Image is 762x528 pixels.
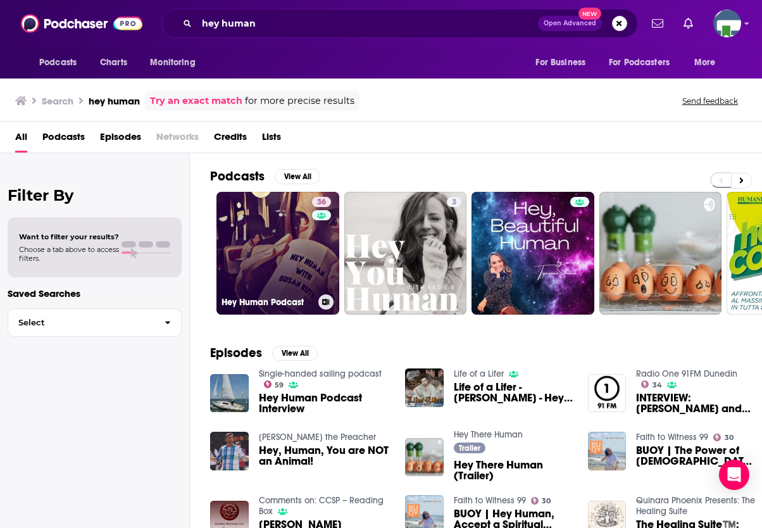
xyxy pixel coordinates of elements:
img: Podchaser - Follow, Share and Rate Podcasts [21,11,142,35]
a: Hey, Human, You are NOT an Animal! [259,445,390,467]
button: open menu [685,51,732,75]
button: Open AdvancedNew [538,16,602,31]
span: Podcasts [39,54,77,72]
span: 59 [275,382,284,388]
h2: Episodes [210,345,262,361]
a: 3 [344,192,467,315]
a: Episodes [100,127,141,153]
img: Hey Human Podcast Interview [210,374,249,413]
img: BUOY | The Power of God in His Story (hey human, it starts in Genesis) [588,432,627,470]
a: Podcasts [42,127,85,153]
a: Faith to Witness 99 [636,432,708,443]
span: INTERVIEW: [PERSON_NAME] and [PERSON_NAME] from Birdmachine on new EP 'Hey Human' - [PERSON_NAME]... [636,393,755,414]
a: Hey Human Podcast Interview [259,393,390,414]
a: 34 [641,380,662,388]
span: For Business [535,54,585,72]
button: open menu [30,51,93,75]
button: Send feedback [678,96,742,106]
a: 36Hey Human Podcast [216,192,339,315]
a: Show notifications dropdown [647,13,668,34]
img: Life of a Lifer - Susan Ruth - Hey Human Podcast [405,368,444,407]
span: BUOY | The Power of [DEMOGRAPHIC_DATA] in His Story (hey human, it starts in Genesis) [636,445,755,467]
img: Hey, Human, You are NOT an Animal! [210,432,249,470]
span: 34 [653,382,662,388]
a: Faith to Witness 99 [454,495,526,506]
span: for more precise results [245,94,354,108]
div: Open Intercom Messenger [719,460,749,490]
a: Charts [92,51,135,75]
span: New [578,8,601,20]
a: Show notifications dropdown [678,13,698,34]
button: Select [8,308,182,337]
div: Search podcasts, credits, & more... [162,9,638,38]
span: More [694,54,716,72]
a: INTERVIEW: Jenna and Luke from Birdmachine on new EP 'Hey Human' - Dave Borrie - Radio One 91FM [636,393,755,414]
a: EpisodesView All [210,345,318,361]
span: Choose a tab above to access filters. [19,245,119,263]
a: 3 [447,197,461,207]
a: 30 [713,434,734,441]
a: Try an exact match [150,94,242,108]
a: Life of a Lifer [454,368,504,379]
span: Networks [156,127,199,153]
h3: hey human [89,95,140,107]
p: Saved Searches [8,287,182,299]
span: Monitoring [150,54,195,72]
img: INTERVIEW: Jenna and Luke from Birdmachine on new EP 'Hey Human' - Dave Borrie - Radio One 91FM [588,374,627,413]
span: 3 [452,196,456,209]
h3: Search [42,95,73,107]
a: Quinara Phoenix Presents: The Healing Suite [636,495,755,517]
a: Hey There Human (Trailer) [454,460,573,481]
a: Single-handed sailing podcast [259,368,382,379]
h2: Filter By [8,186,182,204]
a: BUOY | The Power of God in His Story (hey human, it starts in Genesis) [636,445,755,467]
span: Open Advanced [544,20,596,27]
span: Charts [100,54,127,72]
span: Life of a Lifer - [PERSON_NAME] - Hey Human Podcast [454,382,573,403]
a: Radio One 91FM Dunedin [636,368,737,379]
span: Trailer [459,444,480,452]
a: 30 [531,497,551,505]
button: open menu [141,51,211,75]
input: Search podcasts, credits, & more... [197,13,538,34]
a: All [15,127,27,153]
span: Want to filter your results? [19,232,119,241]
a: PodcastsView All [210,168,320,184]
button: View All [272,346,318,361]
span: 30 [542,498,551,504]
a: Comments on: CCSP – Reading Box [259,495,384,517]
img: User Profile [713,9,741,37]
a: Lists [262,127,281,153]
button: open menu [527,51,601,75]
a: Tom the Preacher [259,432,376,443]
span: 30 [725,435,734,441]
span: Logged in as KCMedia [713,9,741,37]
button: Show profile menu [713,9,741,37]
span: Select [8,318,154,327]
button: open menu [601,51,688,75]
a: Hey There Human [454,429,523,440]
a: Credits [214,127,247,153]
a: 59 [264,380,284,388]
h3: Hey Human Podcast [222,297,313,308]
span: For Podcasters [609,54,670,72]
img: Hey There Human (Trailer) [405,438,444,477]
a: 36 [312,197,331,207]
span: 36 [317,196,326,209]
button: View All [275,169,320,184]
h2: Podcasts [210,168,265,184]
